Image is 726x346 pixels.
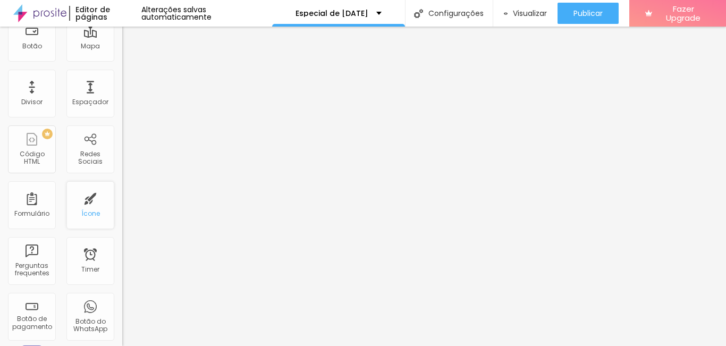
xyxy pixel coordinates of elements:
span: Publicar [573,9,603,18]
div: Código HTML [11,150,53,166]
button: Publicar [558,3,619,24]
div: Espaçador [72,98,108,106]
div: Timer [81,266,99,273]
div: Divisor [21,98,43,106]
img: view-1.svg [504,9,508,18]
div: Botão do WhatsApp [69,318,111,333]
img: Icone [414,9,423,18]
div: Editor de páginas [69,6,141,21]
iframe: Editor [122,27,726,346]
div: Botão de pagamento [11,315,53,331]
div: Formulário [14,210,49,217]
p: Especial de [DATE] [296,10,368,17]
button: Visualizar [493,3,558,24]
span: Fazer Upgrade [656,4,710,23]
div: Alterações salvas automaticamente [141,6,272,21]
div: Mapa [81,43,100,50]
div: Botão [22,43,42,50]
div: Perguntas frequentes [11,262,53,277]
div: Ícone [81,210,100,217]
div: Redes Sociais [69,150,111,166]
span: Visualizar [513,9,547,18]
